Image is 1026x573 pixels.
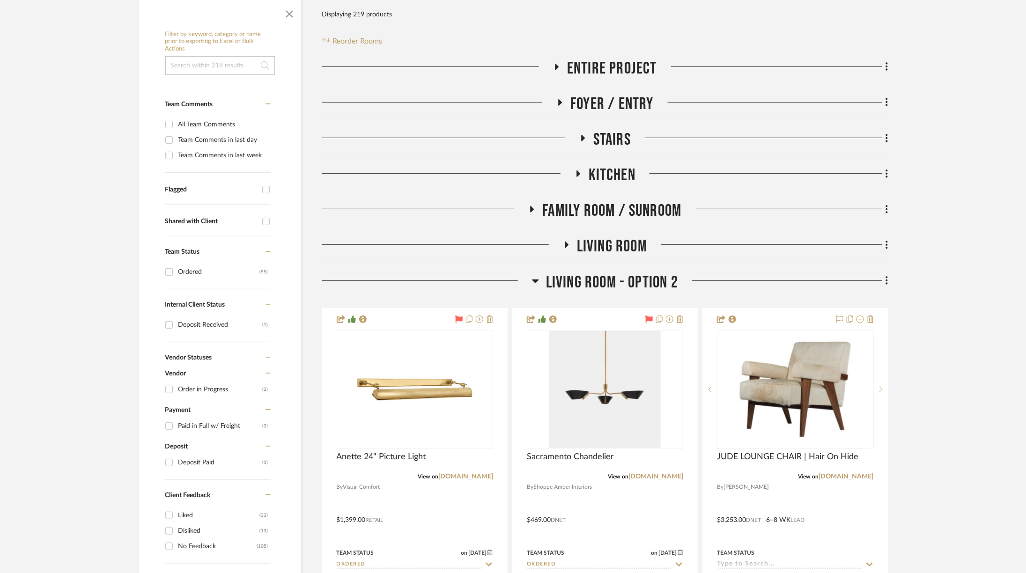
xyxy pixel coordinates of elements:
[165,301,225,308] span: Internal Client Status
[589,165,635,185] span: Kitchen
[658,550,678,556] span: [DATE]
[165,492,211,499] span: Client Feedback
[332,36,382,47] span: Reorder Rooms
[527,483,533,492] span: By
[178,539,257,554] div: No Feedback
[178,317,263,332] div: Deposit Received
[257,539,268,554] div: (105)
[527,331,683,448] div: 0
[819,473,874,480] a: [DOMAIN_NAME]
[651,550,658,556] span: on
[608,474,628,479] span: View on
[723,483,769,492] span: [PERSON_NAME]
[322,36,383,47] button: Reorder Rooms
[438,473,493,480] a: [DOMAIN_NAME]
[178,264,260,279] div: Ordered
[178,508,260,523] div: Liked
[337,560,482,569] input: Type to Search…
[717,483,723,492] span: By
[260,508,268,523] div: (33)
[165,354,212,361] span: Vendor Statuses
[178,382,263,397] div: Order in Progress
[527,560,672,569] input: Type to Search…
[178,523,260,538] div: Disliked
[165,186,258,194] div: Flagged
[549,331,660,448] img: Sacramento Chandelier
[533,483,592,492] span: Shoppe Amber Interiors
[527,452,614,462] span: Sacramento Chandelier
[418,474,438,479] span: View on
[178,132,268,147] div: Team Comments in last day
[165,56,275,75] input: Search within 219 results
[322,5,392,24] div: Displaying 219 products
[178,117,268,132] div: All Team Comments
[337,483,343,492] span: By
[165,218,258,226] div: Shared with Client
[717,331,873,448] div: 0
[546,272,678,293] span: Living Room - Option 2
[577,236,647,257] span: Living Room
[343,483,380,492] span: Visual Comfort
[337,549,374,557] div: Team Status
[263,382,268,397] div: (2)
[337,452,426,462] span: Anette 24" Picture Light
[263,455,268,470] div: (1)
[165,370,186,377] span: Vendor
[542,201,681,221] span: Family Room / Sunroom
[165,407,191,413] span: Payment
[717,452,858,462] span: JUDE LOUNGE CHAIR | Hair On Hide
[570,94,654,114] span: Foyer / Entry
[628,473,683,480] a: [DOMAIN_NAME]
[527,549,564,557] div: Team Status
[165,31,275,53] h6: Filter by keyword, category or name prior to exporting to Excel or Bulk Actions
[165,443,188,450] span: Deposit
[717,560,862,569] input: Type to Search…
[280,3,299,22] button: Close
[263,419,268,433] div: (2)
[467,550,487,556] span: [DATE]
[260,264,268,279] div: (55)
[178,419,263,433] div: Paid in Full w/ Freight
[260,523,268,538] div: (13)
[165,249,200,255] span: Team Status
[593,130,631,150] span: Stairs
[356,331,473,448] img: Anette 24" Picture Light
[165,101,213,108] span: Team Comments
[178,148,268,163] div: Team Comments in last week
[718,335,872,443] img: JUDE LOUNGE CHAIR | Hair On Hide
[567,59,657,79] span: Entire Project
[263,317,268,332] div: (1)
[178,455,263,470] div: Deposit Paid
[798,474,819,479] span: View on
[717,549,754,557] div: Team Status
[461,550,467,556] span: on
